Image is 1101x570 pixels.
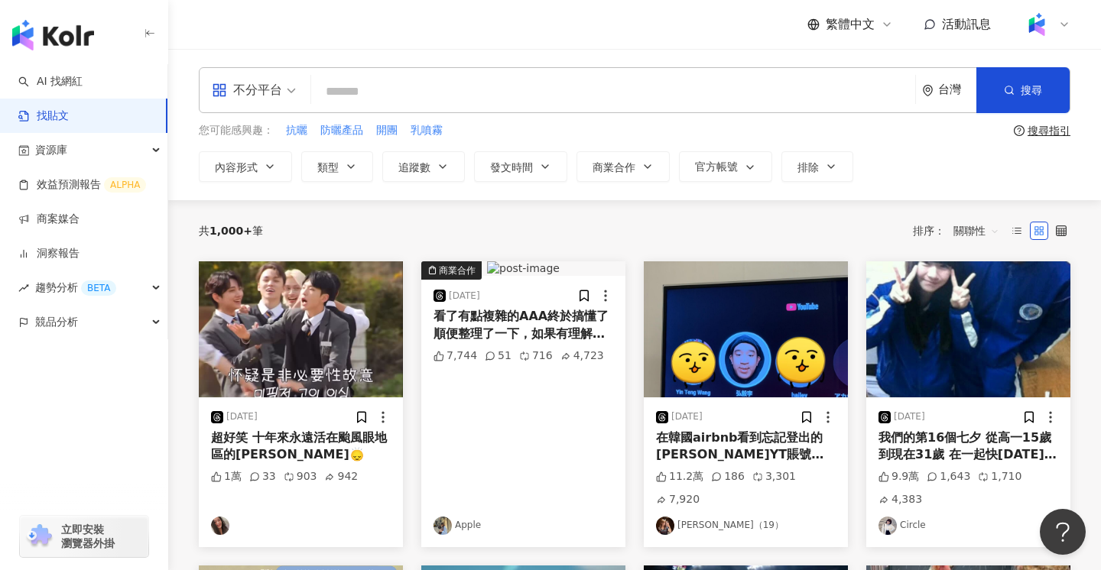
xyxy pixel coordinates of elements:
iframe: Help Scout Beacon - Open [1040,509,1086,555]
button: 抗曬 [285,122,308,139]
div: 台灣 [938,83,976,96]
img: KOL Avatar [434,517,452,535]
div: 7,920 [656,492,700,507]
img: post-image [487,261,560,277]
div: 在韓國airbnb看到忘記登出的[PERSON_NAME]YT賬號的機率有多高？？？？ 甚至還以為是惡作劇還跑去看YT確認是不是本人哈哈哈 [656,429,836,464]
div: 7,744 [434,348,477,364]
button: 乳噴霧 [410,122,443,139]
div: 9.9萬 [879,469,919,484]
div: 942 [324,469,358,484]
div: 1萬 [211,469,242,484]
a: searchAI 找網紅 [18,74,83,89]
span: 繁體中文 [826,16,875,33]
span: 競品分析 [35,305,78,339]
button: 防曬產品 [320,122,364,139]
a: chrome extension立即安裝 瀏覽器外掛 [20,516,148,557]
div: 商業合作 [439,263,476,278]
div: 不分平台 [212,78,282,102]
span: 類型 [317,161,339,173]
div: 3,301 [752,469,796,484]
span: 排除 [797,161,819,173]
span: appstore [212,83,227,98]
div: 超好笑 十年來永遠活在颱風眼地區的[PERSON_NAME]🙂‍↕️ [211,429,391,464]
img: Kolr%20app%20icon%20%281%29.png [1022,10,1051,39]
div: 11.2萬 [656,469,703,484]
a: 洞察報告 [18,246,80,261]
span: 1,000+ [209,225,252,237]
div: 186 [711,469,745,484]
a: KOL Avatar[PERSON_NAME]（19） [656,517,836,535]
span: 資源庫 [35,133,67,167]
span: 商業合作 [593,161,635,173]
div: 33 [249,469,276,484]
div: 4,723 [560,348,604,364]
span: 您可能感興趣： [199,123,274,138]
button: 搜尋 [976,67,1070,113]
span: 內容形式 [215,161,258,173]
button: 內容形式 [199,151,292,182]
div: 4,383 [879,492,922,507]
div: [DATE] [226,410,258,423]
div: [DATE] [894,410,925,423]
img: KOL Avatar [879,517,897,535]
img: post-image [199,261,403,397]
div: 716 [519,348,553,364]
span: 搜尋 [1021,84,1042,96]
div: 1,643 [927,469,970,484]
a: 效益預測報告ALPHA [18,177,146,193]
a: KOL Avatar [211,517,391,535]
div: 排序： [913,219,1008,243]
span: 追蹤數 [398,161,430,173]
span: 官方帳號 [695,160,738,173]
button: 追蹤數 [382,151,465,182]
button: 開團 [375,122,398,139]
button: 發文時間 [474,151,567,182]
div: 1,710 [978,469,1021,484]
span: question-circle [1014,125,1025,136]
span: 乳噴霧 [411,123,443,138]
div: 903 [284,469,317,484]
span: rise [18,283,29,293]
div: 搜尋指引 [1028,125,1070,137]
img: KOL Avatar [656,517,674,535]
div: BETA [81,280,116,296]
span: 活動訊息 [942,17,991,31]
img: logo [12,20,94,50]
div: 我們的第16個七夕 從高一15歲 到現在31歲 在一起快[DATE]的時光 從我們倆個人到我們一家四口 因為你 讓我相信童話 相信愛情的美好 婚姻的美好 七夕快樂 愛你老公 繼續寫著我們的故事❤️ [879,429,1058,464]
span: environment [922,85,934,96]
button: 排除 [781,151,853,182]
img: post-image [644,261,848,397]
a: KOL AvatarApple [434,517,613,535]
span: 防曬產品 [320,123,363,138]
div: [DATE] [449,290,480,303]
div: 共 筆 [199,225,263,237]
a: 商案媒合 [18,212,80,227]
div: [DATE] [671,410,703,423]
button: 類型 [301,151,373,182]
span: 開團 [376,123,398,138]
div: 看了有點複雜的AAA終於搞懂了 順便整理了一下，如果有理解錯誤也歡迎糾正 🔹12/6（六） AAA頒獎典禮 有表演+有合作舞台+頒獎典禮 售票時間： 9/6（六） 13:00 interpark... [434,308,613,342]
span: 抗曬 [286,123,307,138]
button: 商業合作 [576,151,670,182]
span: 發文時間 [490,161,533,173]
img: post-image [866,261,1070,397]
button: 官方帳號 [679,151,772,182]
a: 找貼文 [18,108,69,124]
div: 51 [485,348,512,364]
img: KOL Avatar [211,517,229,535]
a: KOL AvatarCircle [879,517,1058,535]
span: 趨勢分析 [35,270,116,305]
span: 立即安裝 瀏覽器外掛 [61,523,115,550]
span: 關聯性 [953,219,999,243]
button: 商業合作 [421,261,625,277]
img: chrome extension [24,524,54,549]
